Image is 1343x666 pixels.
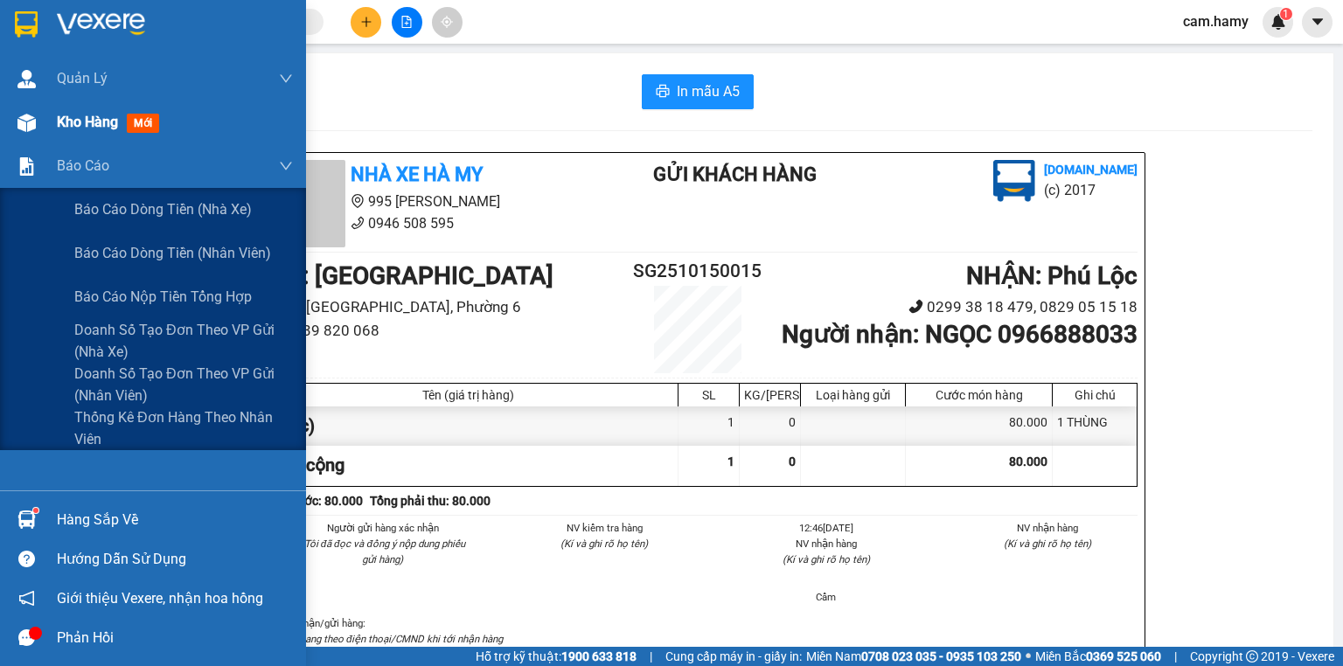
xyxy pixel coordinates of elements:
[805,388,901,402] div: Loại hàng gửi
[861,649,1021,663] strong: 0708 023 035 - 0935 103 250
[57,625,293,651] div: Phản hồi
[17,70,36,88] img: warehouse-icon
[17,114,36,132] img: warehouse-icon
[370,494,491,508] b: Tổng phải thu: 80.000
[74,286,252,308] span: Báo cáo nộp tiền Tổng hợp
[1283,8,1289,20] span: 1
[8,109,303,138] b: GỬI : [GEOGRAPHIC_DATA]
[1280,8,1292,20] sup: 1
[74,363,293,406] span: Doanh số tạo đơn theo VP gửi (nhân viên)
[476,647,637,666] span: Hỗ trợ kỹ thuật:
[740,406,801,446] div: 0
[432,7,463,38] button: aim
[258,295,624,319] li: 974 [GEOGRAPHIC_DATA], Phường 6
[57,67,108,89] span: Quản Lý
[677,80,740,102] span: In mẫu A5
[57,587,263,609] span: Giới thiệu Vexere, nhận hoa hồng
[74,319,293,363] span: Doanh số tạo đơn theo VP gửi (nhà xe)
[1174,647,1177,666] span: |
[263,388,673,402] div: Tên (giá trị hàng)
[1026,653,1031,660] span: ⚪️
[18,629,35,646] span: message
[727,454,734,468] span: 1
[1009,454,1047,468] span: 80.000
[771,295,1138,319] li: 0299 38 18 479, 0829 05 15 18
[650,647,652,666] span: |
[279,72,293,86] span: down
[736,520,916,536] li: 12:46[DATE]
[906,406,1053,446] div: 80.000
[958,520,1138,536] li: NV nhận hàng
[678,406,740,446] div: 1
[258,261,553,290] b: GỬI : [GEOGRAPHIC_DATA]
[561,649,637,663] strong: 1900 633 818
[653,163,817,185] b: Gửi khách hàng
[18,590,35,607] span: notification
[744,388,796,402] div: KG/[PERSON_NAME]
[560,538,648,550] i: (Kí và ghi rõ họ tên)
[624,257,771,286] h2: SG2510150015
[441,16,453,28] span: aim
[258,633,503,645] i: Vui lòng mang theo điện thoại/CMND khi tới nhận hàng
[392,7,422,38] button: file-add
[8,60,333,82] li: 0946 508 595
[1044,179,1138,201] li: (c) 2017
[74,406,293,450] span: Thống kê đơn hàng theo nhân viên
[17,157,36,176] img: solution-icon
[783,553,870,565] i: (Kí và ghi rõ họ tên)
[351,163,483,185] b: Nhà Xe Hà My
[736,589,916,605] li: Cẩm
[1310,14,1326,30] span: caret-down
[258,494,363,508] b: Chưa cước : 80.000
[351,194,365,208] span: environment
[74,198,252,220] span: Báo cáo dòng tiền (nhà xe)
[258,212,583,234] li: 0946 508 595
[57,155,109,177] span: Báo cáo
[736,536,916,552] li: NV nhận hàng
[1270,14,1286,30] img: icon-new-feature
[101,42,115,56] span: environment
[74,242,271,264] span: Báo cáo dòng tiền (nhân viên)
[966,261,1138,290] b: NHẬN : Phú Lộc
[57,507,293,533] div: Hàng sắp về
[1169,10,1263,32] span: cam.hamy
[258,191,583,212] li: 995 [PERSON_NAME]
[258,319,624,343] li: 02839 820 068
[57,114,118,130] span: Kho hàng
[683,388,734,402] div: SL
[910,388,1047,402] div: Cước món hàng
[656,84,670,101] span: printer
[1057,388,1132,402] div: Ghi chú
[101,11,233,33] b: Nhà Xe Hà My
[18,551,35,567] span: question-circle
[400,16,413,28] span: file-add
[993,160,1035,202] img: logo.jpg
[360,16,372,28] span: plus
[57,546,293,572] div: Hướng dẫn sử dụng
[101,64,115,78] span: phone
[279,159,293,173] span: down
[127,114,159,133] span: mới
[301,538,465,565] i: (Tôi đã đọc và đồng ý nộp dung phiếu gửi hàng)
[789,454,796,468] span: 0
[1086,649,1161,663] strong: 0369 525 060
[908,299,923,314] span: phone
[1004,538,1091,550] i: (Kí và ghi rõ họ tên)
[782,320,1138,349] b: Người nhận : NGỌC 0966888033
[8,38,333,60] li: 995 [PERSON_NAME]
[351,7,381,38] button: plus
[642,74,754,109] button: printerIn mẫu A5
[351,216,365,230] span: phone
[515,520,695,536] li: NV kiểm tra hàng
[1044,163,1138,177] b: [DOMAIN_NAME]
[15,11,38,38] img: logo-vxr
[1035,647,1161,666] span: Miền Bắc
[17,510,36,529] img: warehouse-icon
[1302,7,1333,38] button: caret-down
[33,508,38,513] sup: 1
[806,647,1021,666] span: Miền Nam
[1053,406,1137,446] div: 1 THÙNG
[665,647,802,666] span: Cung cấp máy in - giấy in:
[293,520,473,536] li: Người gửi hàng xác nhận
[1246,650,1258,663] span: copyright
